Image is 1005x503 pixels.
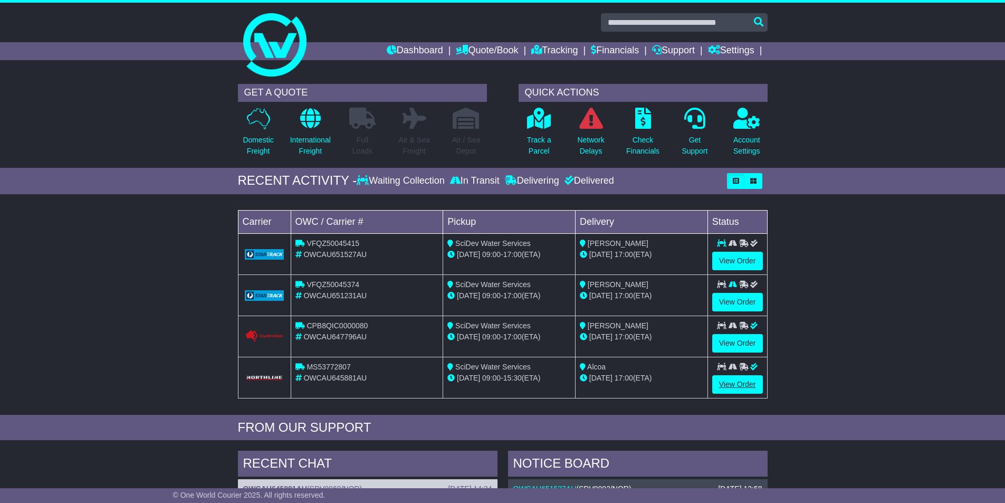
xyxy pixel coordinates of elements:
a: OWCAU645881AU [243,485,307,493]
span: [DATE] [589,291,612,300]
span: 09:00 [482,291,501,300]
span: 17:00 [615,333,633,341]
span: [DATE] [457,250,480,259]
img: GetCarrierServiceLogo [245,375,284,381]
td: Status [707,210,767,233]
a: View Order [712,293,763,311]
span: [DATE] [589,250,612,259]
a: Support [652,42,695,60]
span: 15:30 [503,374,522,382]
span: VFQZ50045415 [307,239,359,248]
span: 17:00 [503,333,522,341]
div: NOTICE BOARD [508,451,768,479]
span: SDV0069/NOR [310,485,360,493]
a: GetSupport [681,107,708,163]
div: FROM OUR SUPPORT [238,420,768,435]
span: 17:00 [503,291,522,300]
div: ( ) [243,485,492,493]
a: Quote/Book [456,42,518,60]
img: GetCarrierServiceLogo [245,290,284,301]
span: 17:00 [615,374,633,382]
a: OWCAU651527AU [513,485,577,493]
span: Alcoa [587,363,606,371]
a: View Order [712,252,763,270]
p: Network Delays [577,135,604,157]
span: 09:00 [482,374,501,382]
span: OWCAU651231AU [303,291,367,300]
span: OWCAU651527AU [303,250,367,259]
p: Air & Sea Freight [399,135,430,157]
div: ( ) [513,485,762,493]
div: Waiting Collection [357,175,447,187]
td: Pickup [443,210,576,233]
span: OWCAU645881AU [303,374,367,382]
span: [DATE] [589,333,612,341]
p: Air / Sea Depot [452,135,481,157]
a: NetworkDelays [577,107,605,163]
td: Delivery [575,210,707,233]
span: SDV0002/NOR [579,485,629,493]
span: CPB8QIC0000080 [307,321,368,330]
p: Get Support [682,135,707,157]
span: [DATE] [457,374,480,382]
span: MS53772807 [307,363,350,371]
div: (ETA) [580,373,703,384]
span: [DATE] [457,291,480,300]
span: 09:00 [482,250,501,259]
div: - (ETA) [447,290,571,301]
span: OWCAU647796AU [303,333,367,341]
div: - (ETA) [447,249,571,260]
span: 17:00 [503,250,522,259]
p: Domestic Freight [243,135,273,157]
span: [DATE] [589,374,612,382]
div: Delivered [562,175,614,187]
span: © One World Courier 2025. All rights reserved. [173,491,326,499]
span: [PERSON_NAME] [588,321,648,330]
span: SciDev Water Services [455,321,531,330]
p: Full Loads [349,135,376,157]
a: CheckFinancials [626,107,660,163]
div: [DATE] 12:58 [718,485,762,493]
a: Dashboard [387,42,443,60]
div: - (ETA) [447,373,571,384]
div: GET A QUOTE [238,84,487,102]
span: [PERSON_NAME] [588,280,648,289]
p: Check Financials [626,135,659,157]
span: SciDev Water Services [455,363,531,371]
a: AccountSettings [733,107,761,163]
td: Carrier [238,210,291,233]
div: (ETA) [580,331,703,343]
span: SciDev Water Services [455,239,531,248]
div: QUICK ACTIONS [519,84,768,102]
div: Delivering [502,175,562,187]
a: Settings [708,42,754,60]
a: Financials [591,42,639,60]
a: View Order [712,334,763,353]
a: Track aParcel [527,107,552,163]
div: - (ETA) [447,331,571,343]
div: In Transit [447,175,502,187]
div: RECENT CHAT [238,451,497,479]
div: RECENT ACTIVITY - [238,173,357,188]
a: View Order [712,375,763,394]
span: 17:00 [615,291,633,300]
span: [PERSON_NAME] [588,239,648,248]
p: Track a Parcel [527,135,551,157]
td: OWC / Carrier # [291,210,443,233]
a: InternationalFreight [290,107,331,163]
span: VFQZ50045374 [307,280,359,289]
p: International Freight [290,135,331,157]
div: (ETA) [580,249,703,260]
span: 17:00 [615,250,633,259]
span: [DATE] [457,333,480,341]
p: Account Settings [733,135,760,157]
div: [DATE] 14:34 [448,485,492,493]
span: SciDev Water Services [455,280,531,289]
img: GetCarrierServiceLogo [245,249,284,260]
img: GetCarrierServiceLogo [245,330,284,343]
a: Tracking [531,42,578,60]
a: DomesticFreight [242,107,274,163]
span: 09:00 [482,333,501,341]
div: (ETA) [580,290,703,301]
